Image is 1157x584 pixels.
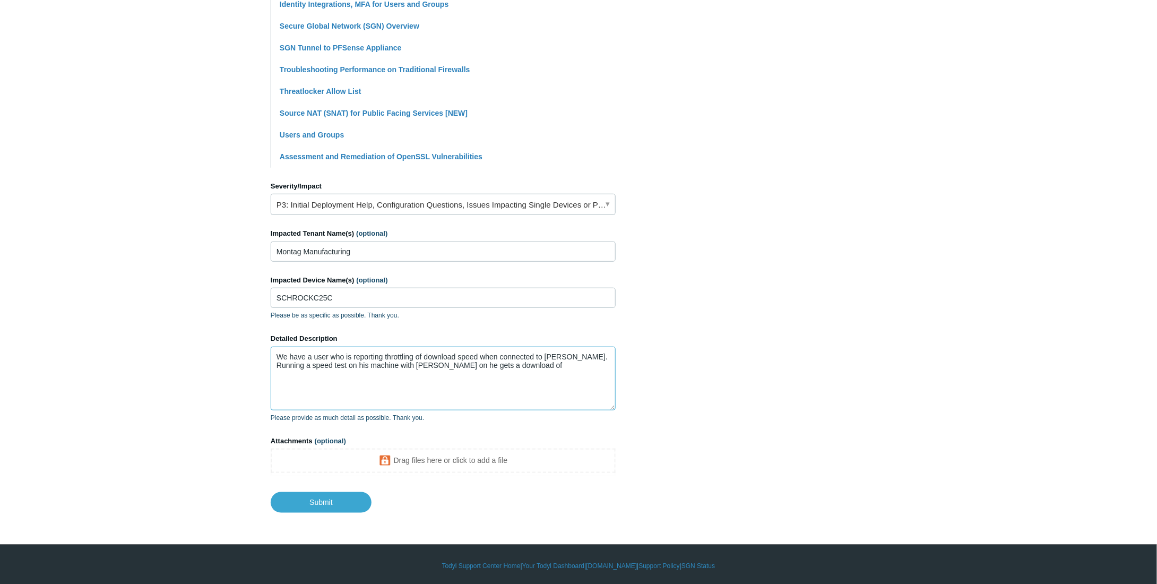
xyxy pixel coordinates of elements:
p: Please provide as much detail as possible. Thank you. [271,413,616,423]
a: Users and Groups [280,131,344,139]
a: SGN Tunnel to PFSense Appliance [280,44,401,52]
a: Threatlocker Allow List [280,87,361,96]
label: Impacted Tenant Name(s) [271,228,616,239]
a: Troubleshooting Performance on Traditional Firewalls [280,65,470,74]
a: SGN Status [681,561,715,571]
a: Assessment and Remediation of OpenSSL Vulnerabilities [280,152,482,161]
label: Impacted Device Name(s) [271,275,616,286]
span: (optional) [356,229,387,237]
a: Source NAT (SNAT) for Public Facing Services [NEW] [280,109,468,117]
label: Attachments [271,436,616,446]
p: Please be as specific as possible. Thank you. [271,311,616,320]
input: Submit [271,492,372,512]
a: Todyl Support Center Home [442,561,521,571]
span: (optional) [315,437,346,445]
a: Support Policy [639,561,680,571]
a: Your Todyl Dashboard [522,561,584,571]
label: Severity/Impact [271,181,616,192]
a: Secure Global Network (SGN) Overview [280,22,419,30]
label: Detailed Description [271,333,616,344]
a: [DOMAIN_NAME] [586,561,637,571]
div: | | | | [271,561,886,571]
a: P3: Initial Deployment Help, Configuration Questions, Issues Impacting Single Devices or Past Out... [271,194,616,215]
span: (optional) [357,276,388,284]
